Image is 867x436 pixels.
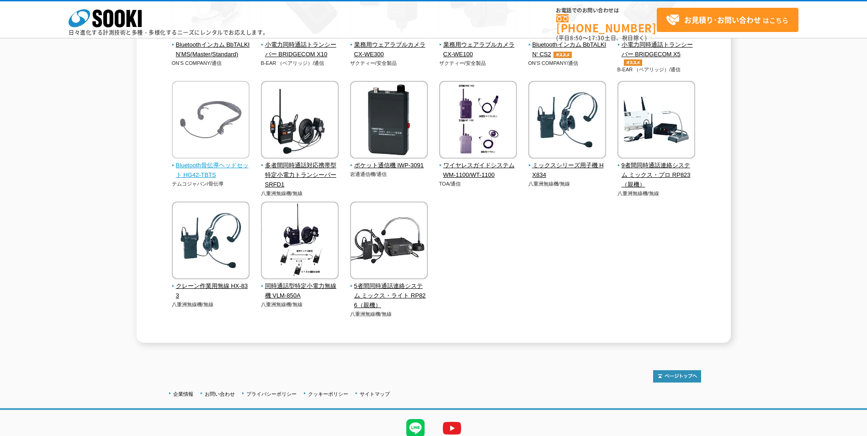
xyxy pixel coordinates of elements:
img: オススメ [622,59,644,66]
span: 5者間同時通話連絡システム ミックス・ライト RP826（親機） [350,282,428,310]
img: 5者間同時通話連絡システム ミックス・ライト RP826（親機） [350,202,428,282]
span: 業務用ウェアラブルカメラ CX-WE300 [350,40,428,59]
a: ワイヤレスガイドシステム WM-1100/WT-1100 [439,152,517,180]
a: [PHONE_NUMBER] [556,14,657,33]
p: 八重洲無線機/無線 [261,190,339,197]
a: Bluetoothインカム BbTALKIN‘ CS2オススメ [528,32,606,59]
p: B-EAR （ベアリッジ）/通信 [617,66,696,74]
span: クレーン作業用無線 HX-833 [172,282,250,301]
strong: お見積り･お問い合わせ [684,14,761,25]
a: 5者間同時通話連絡システム ミックス・ライト RP826（親機） [350,273,428,310]
a: お問い合わせ [205,391,235,397]
a: 業務用ウェアラブルカメラ CX-WE100 [439,32,517,59]
p: ザクティー/安全製品 [350,59,428,67]
p: 八重洲無線機/無線 [617,190,696,197]
p: ON’S COMPANY/通信 [172,59,250,67]
span: Bluetoothインカム BbTALKIN’MS(Master/Standard) [172,40,250,59]
img: オススメ [551,52,574,58]
span: ワイヤレスガイドシステム WM-1100/WT-1100 [439,161,517,180]
img: クレーン作業用無線 HX-833 [172,202,250,282]
p: 八重洲無線機/無線 [350,310,428,318]
a: ミックスシリーズ用子機 HX834 [528,152,606,180]
span: 9者間同時通話連絡システム ミックス・プロ RP823（親機） [617,161,696,189]
span: 業務用ウェアラブルカメラ CX-WE100 [439,40,517,59]
a: プライバシーポリシー [246,391,297,397]
img: ワイヤレスガイドシステム WM-1100/WT-1100 [439,81,517,161]
span: Bluetooth骨伝導ヘッドセット HG42-TBTS [172,161,250,180]
img: トップページへ [653,370,701,383]
span: はこちら [666,13,788,27]
a: お見積り･お問い合わせはこちら [657,8,798,32]
p: ON’S COMPANY/通信 [528,59,606,67]
a: クレーン作業用無線 HX-833 [172,273,250,300]
img: 9者間同時通話連絡システム ミックス・プロ RP823（親機） [617,81,695,161]
a: サイトマップ [360,391,390,397]
a: 企業情報 [173,391,193,397]
p: 八重洲無線機/無線 [261,301,339,308]
span: 17:30 [588,34,605,42]
p: 岩通通信機/通信 [350,170,428,178]
p: テムコジャパン/骨伝導 [172,180,250,188]
span: 同時通話型特定小電力無線機 VLM-850A [261,282,339,301]
span: Bluetoothインカム BbTALKIN‘ CS2 [528,40,606,59]
img: ミックスシリーズ用子機 HX834 [528,81,606,161]
span: 小電力同時通話トランシーバー BRIDGECOM X5 [617,40,696,66]
a: Bluetoothインカム BbTALKIN’MS(Master/Standard) [172,32,250,59]
a: 小電力同時通話トランシーバー BRIDGECOM X10 [261,32,339,59]
img: ポケット通信機 IWP-3091 [350,81,428,161]
p: B-EAR （ベアリッジ）/通信 [261,59,339,67]
span: 多者間同時通話対応携帯型 特定小電力トランシーバー SRFD1 [261,161,339,189]
span: ポケット通信機 IWP-3091 [350,161,428,170]
span: (平日 ～ 土日、祝日除く) [556,34,647,42]
a: Bluetooth骨伝導ヘッドセット HG42-TBTS [172,152,250,180]
p: 日々進化する計測技術と多種・多様化するニーズにレンタルでお応えします。 [69,30,269,35]
p: ザクティー/安全製品 [439,59,517,67]
span: 8:50 [570,34,583,42]
span: 小電力同時通話トランシーバー BRIDGECOM X10 [261,40,339,59]
a: 小電力同時通話トランシーバー BRIDGECOM X5オススメ [617,32,696,65]
span: ミックスシリーズ用子機 HX834 [528,161,606,180]
a: 同時通話型特定小電力無線機 VLM-850A [261,273,339,300]
img: 多者間同時通話対応携帯型 特定小電力トランシーバー SRFD1 [261,81,339,161]
a: クッキーポリシー [308,391,348,397]
img: 同時通話型特定小電力無線機 VLM-850A [261,202,339,282]
img: Bluetooth骨伝導ヘッドセット HG42-TBTS [172,81,250,161]
p: 八重洲無線機/無線 [172,301,250,308]
a: ポケット通信機 IWP-3091 [350,152,428,170]
a: 業務用ウェアラブルカメラ CX-WE300 [350,32,428,59]
p: TOA/通信 [439,180,517,188]
p: 八重洲無線機/無線 [528,180,606,188]
a: 多者間同時通話対応携帯型 特定小電力トランシーバー SRFD1 [261,152,339,189]
span: お電話でのお問い合わせは [556,8,657,13]
a: 9者間同時通話連絡システム ミックス・プロ RP823（親機） [617,152,696,189]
